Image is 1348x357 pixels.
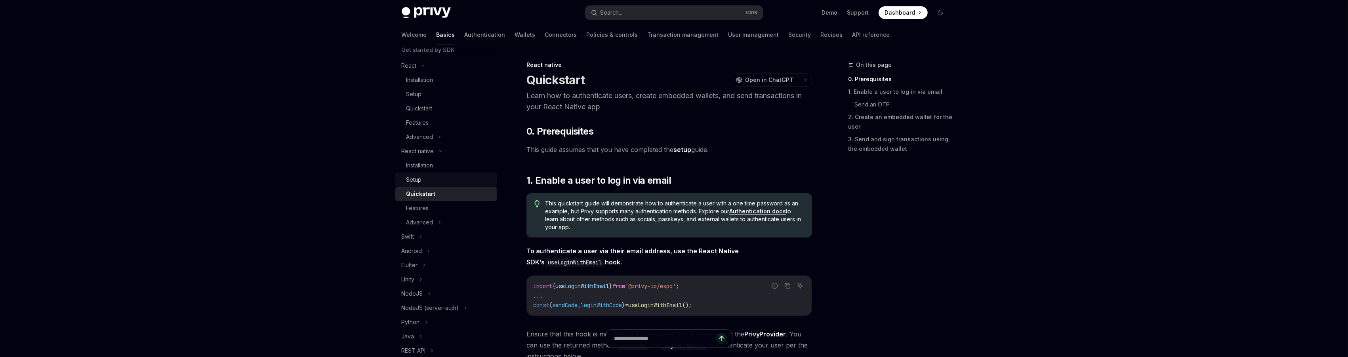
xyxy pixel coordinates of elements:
[395,287,497,301] button: NodeJS
[395,230,497,244] button: Swift
[856,60,892,70] span: On this page
[402,25,427,44] a: Welcome
[934,6,947,19] button: Toggle dark mode
[682,302,692,309] span: ();
[552,283,555,290] span: {
[402,289,423,298] div: NodeJS
[402,260,418,270] div: Flutter
[395,144,497,158] button: React native
[534,200,540,207] svg: Tip
[402,332,414,341] div: Java
[515,25,536,44] a: Wallets
[526,144,812,155] span: This guide assumes that you have completed the guide.
[745,76,794,84] span: Open in ChatGPT
[625,283,676,290] span: '@privy-io/expo'
[395,272,497,287] button: Unity
[395,215,497,230] button: Advanced
[406,218,433,227] div: Advanced
[795,281,805,291] button: Ask AI
[587,25,638,44] a: Policies & controls
[848,98,953,111] a: Send an OTP
[852,25,890,44] a: API reference
[395,59,497,73] button: React
[402,303,459,313] div: NodeJS (server-auth)
[402,246,422,256] div: Android
[406,89,422,99] div: Setup
[585,6,763,20] button: Search...CtrlK
[395,301,497,315] button: NodeJS (server-auth)
[746,9,758,16] span: Ctrl K
[526,174,671,187] span: 1. Enable a user to log in via email
[406,175,422,184] div: Setup
[395,73,497,87] a: Installation
[395,329,497,344] button: Java
[533,292,543,299] span: ...
[395,315,497,329] button: Python
[885,9,915,17] span: Dashboard
[612,283,625,290] span: from
[614,330,716,347] input: Ask a question...
[402,346,426,355] div: REST API
[395,101,497,116] a: Quickstart
[601,8,623,17] div: Search...
[549,302,552,309] span: {
[406,132,433,142] div: Advanced
[848,73,953,85] a: 0. Prerequisites
[533,283,552,290] span: import
[395,130,497,144] button: Advanced
[526,61,812,69] div: React native
[628,302,682,309] span: useLoginWithEmail
[406,118,429,127] div: Features
[465,25,505,44] a: Authentication
[648,25,719,44] a: Transaction management
[822,9,838,17] a: Demo
[406,203,429,213] div: Features
[402,232,414,241] div: Swift
[402,61,417,70] div: React
[673,146,691,154] a: setup
[395,87,497,101] a: Setup
[848,85,953,98] a: 1. Enable a user to log in via email
[789,25,811,44] a: Security
[848,133,953,155] a: 3. Send and sign transactions using the embedded wallet
[526,90,812,112] p: Learn how to authenticate users, create embedded wallets, and send transactions in your React Nat...
[406,161,433,170] div: Installation
[395,173,497,187] a: Setup
[609,283,612,290] span: }
[395,244,497,258] button: Android
[395,116,497,130] a: Features
[729,208,786,215] a: Authentication docs
[526,125,593,138] span: 0. Prerequisites
[622,302,625,309] span: }
[545,199,804,231] span: This quickstart guide will demonstrate how to authenticate a user with a one time password as an ...
[581,302,622,309] span: loginWithCode
[728,25,779,44] a: User management
[578,302,581,309] span: ,
[676,283,679,290] span: ;
[625,302,628,309] span: =
[395,158,497,173] a: Installation
[406,104,433,113] div: Quickstart
[821,25,843,44] a: Recipes
[879,6,928,19] a: Dashboard
[402,317,420,327] div: Python
[437,25,455,44] a: Basics
[782,281,793,291] button: Copy the contents from the code block
[555,283,609,290] span: useLoginWithEmail
[406,75,433,85] div: Installation
[402,146,434,156] div: React native
[395,258,497,272] button: Flutter
[526,73,585,87] h1: Quickstart
[533,302,549,309] span: const
[402,7,451,18] img: dark logo
[545,25,577,44] a: Connectors
[731,73,799,87] button: Open in ChatGPT
[552,302,578,309] span: sendCode
[847,9,869,17] a: Support
[526,247,739,266] strong: To authenticate a user via their email address, use the React Native SDK’s hook.
[770,281,780,291] button: Report incorrect code
[848,111,953,133] a: 2. Create an embedded wallet for the user
[406,189,436,199] div: Quickstart
[545,258,605,267] code: useLoginWithEmail
[395,187,497,201] a: Quickstart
